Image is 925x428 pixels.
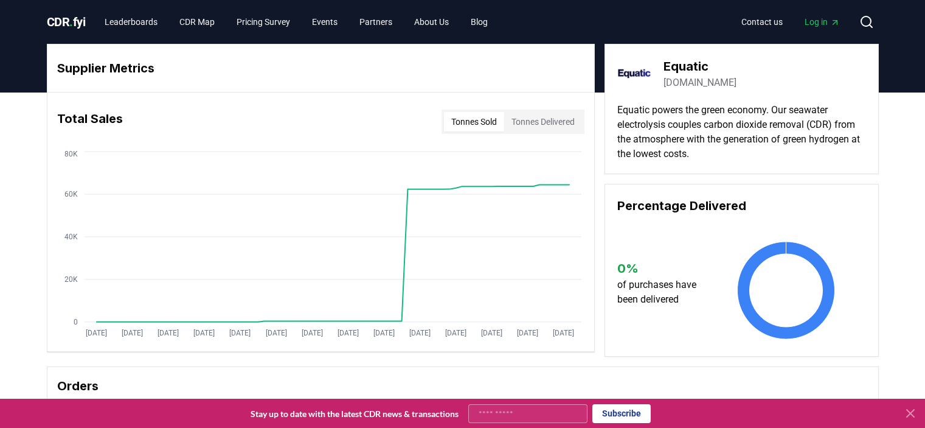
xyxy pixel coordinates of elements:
a: [DOMAIN_NAME] [663,75,736,90]
a: Events [302,11,347,33]
p: Equatic powers the green economy. Our seawater electrolysis couples carbon dioxide removal (CDR) ... [617,103,866,161]
tspan: [DATE] [553,329,574,337]
a: Pricing Survey [227,11,300,33]
tspan: 60K [64,190,77,198]
img: Equatic-logo [617,57,651,91]
tspan: [DATE] [480,329,502,337]
tspan: [DATE] [516,329,538,337]
nav: Main [95,11,497,33]
h3: Percentage Delivered [617,197,866,215]
tspan: [DATE] [122,329,143,337]
span: CDR fyi [47,15,86,29]
a: Blog [461,11,497,33]
nav: Main [732,11,850,33]
span: . [69,15,73,29]
a: Leaderboards [95,11,167,33]
h3: Orders [57,377,868,395]
a: About Us [404,11,459,33]
tspan: [DATE] [301,329,322,337]
tspan: [DATE] [193,329,215,337]
h3: 0 % [617,259,708,278]
tspan: [DATE] [409,329,430,337]
tspan: 20K [64,275,77,284]
button: Tonnes Delivered [504,112,582,132]
tspan: [DATE] [229,329,251,337]
tspan: [DATE] [445,329,466,337]
tspan: [DATE] [86,329,107,337]
a: Partners [350,11,402,33]
p: of purchases have been delivered [617,278,708,307]
a: CDR.fyi [47,13,86,30]
tspan: [DATE] [373,329,394,337]
tspan: [DATE] [337,329,358,337]
tspan: 80K [64,150,77,158]
tspan: [DATE] [158,329,179,337]
h3: Total Sales [57,110,123,134]
a: CDR Map [170,11,224,33]
h3: Equatic [663,57,736,75]
span: Log in [805,16,840,28]
tspan: [DATE] [265,329,286,337]
a: Contact us [732,11,792,33]
h3: Supplier Metrics [57,59,584,77]
tspan: 0 [73,318,77,326]
button: Tonnes Sold [444,112,504,132]
tspan: 40K [64,233,77,241]
a: Log in [795,11,850,33]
